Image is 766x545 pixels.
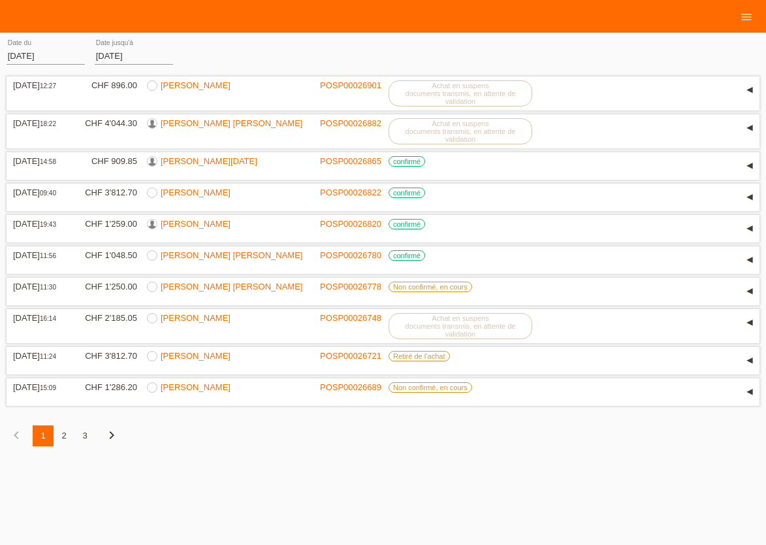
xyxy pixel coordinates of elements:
[740,219,759,239] div: étendre/coller
[161,313,231,323] a: [PERSON_NAME]
[389,80,532,107] label: Achat en suspens documents transmis, en attente de validation
[40,353,56,360] span: 11:24
[740,10,753,24] i: menu
[75,156,137,166] div: CHF 909.85
[75,282,137,291] div: CHF 1'250.00
[161,351,231,361] a: [PERSON_NAME]
[33,425,54,446] div: 1
[75,80,137,90] div: CHF 896.00
[389,118,532,144] label: Achat en suspens documents transmis, en attente de validation
[389,351,450,361] label: Retiré de l‘achat
[320,80,381,90] a: POSP00026901
[75,382,137,392] div: CHF 1'286.20
[40,82,56,90] span: 12:27
[13,282,65,291] div: [DATE]
[74,425,95,446] div: 3
[75,219,137,229] div: CHF 1'259.00
[75,313,137,323] div: CHF 2'185.05
[40,284,56,291] span: 11:30
[740,382,759,402] div: étendre/coller
[320,188,381,197] a: POSP00026822
[733,12,759,20] a: menu
[13,250,65,260] div: [DATE]
[389,156,425,167] label: confirmé
[161,80,231,90] a: [PERSON_NAME]
[389,382,472,393] label: Non confirmé, en cours
[740,282,759,301] div: étendre/coller
[389,219,425,229] label: confirmé
[13,313,65,323] div: [DATE]
[740,313,759,333] div: étendre/coller
[40,190,56,197] span: 09:40
[320,156,381,166] a: POSP00026865
[40,315,56,322] span: 16:14
[13,188,65,197] div: [DATE]
[161,282,302,291] a: [PERSON_NAME] [PERSON_NAME]
[389,313,532,339] label: Achat en suspens documents transmis, en attente de validation
[320,219,381,229] a: POSP00026820
[740,80,759,100] div: étendre/coller
[75,118,137,128] div: CHF 4'044.30
[389,188,425,198] label: confirmé
[104,427,120,443] i: chevron_right
[161,382,231,392] a: [PERSON_NAME]
[54,425,74,446] div: 2
[13,118,65,128] div: [DATE]
[320,382,381,392] a: POSP00026689
[40,252,56,259] span: 11:56
[740,351,759,371] div: étendre/coller
[320,250,381,260] a: POSP00026780
[40,120,56,127] span: 18:22
[75,250,137,260] div: CHF 1'048.50
[320,118,381,128] a: POSP00026882
[161,250,302,260] a: [PERSON_NAME] [PERSON_NAME]
[13,156,65,166] div: [DATE]
[161,188,231,197] a: [PERSON_NAME]
[40,158,56,165] span: 14:58
[740,118,759,138] div: étendre/coller
[389,250,425,261] label: confirmé
[75,351,137,361] div: CHF 3'812.70
[161,219,231,229] a: [PERSON_NAME]
[40,384,56,391] span: 15:09
[13,382,65,392] div: [DATE]
[740,156,759,176] div: étendre/coller
[13,219,65,229] div: [DATE]
[13,80,65,90] div: [DATE]
[320,351,381,361] a: POSP00026721
[8,427,24,443] i: chevron_left
[75,188,137,197] div: CHF 3'812.70
[740,250,759,270] div: étendre/coller
[740,188,759,207] div: étendre/coller
[389,282,472,292] label: Non confirmé, en cours
[40,221,56,228] span: 19:43
[161,118,302,128] a: [PERSON_NAME] [PERSON_NAME]
[320,313,381,323] a: POSP00026748
[161,156,257,166] a: [PERSON_NAME][DATE]
[13,351,65,361] div: [DATE]
[320,282,381,291] a: POSP00026778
